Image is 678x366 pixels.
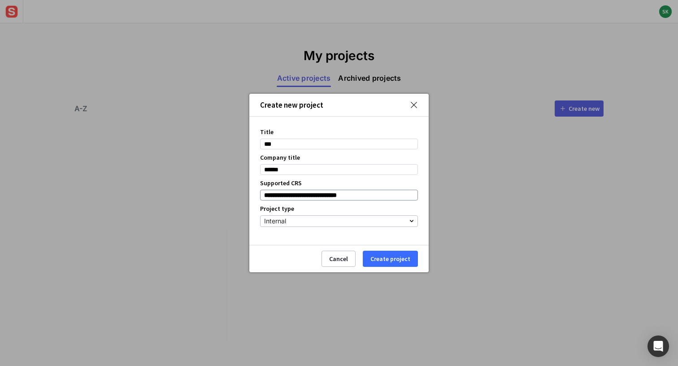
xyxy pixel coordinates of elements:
[260,204,294,213] label: Project type
[260,127,274,137] label: Title
[363,251,418,267] button: Create project
[322,251,356,267] button: Cancel
[260,179,302,188] label: Supported CRS
[260,153,300,162] label: Company title
[264,217,286,225] span: Internal
[648,335,669,357] div: Open Intercom Messenger
[260,101,323,109] div: Create new project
